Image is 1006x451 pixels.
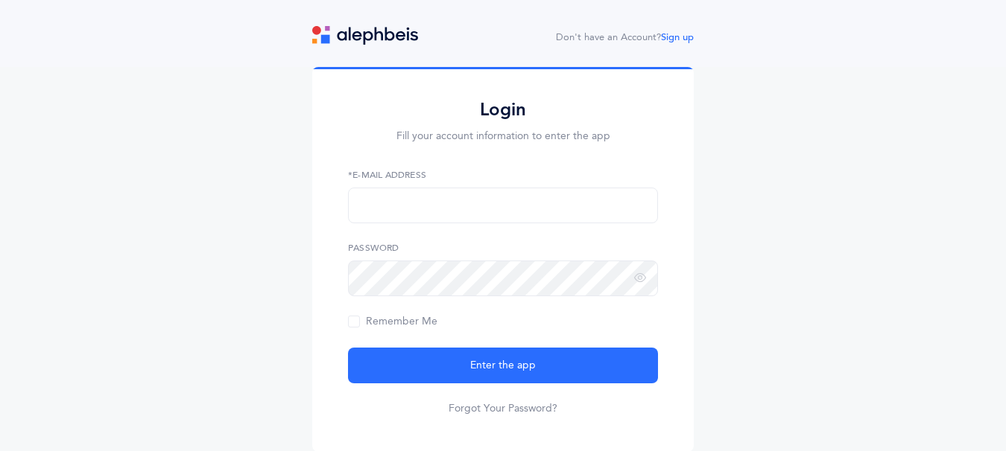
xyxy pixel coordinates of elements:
[556,31,694,45] div: Don't have an Account?
[661,32,694,42] a: Sign up
[348,168,658,182] label: *E-Mail Address
[348,98,658,121] h2: Login
[449,401,557,416] a: Forgot Your Password?
[348,129,658,144] p: Fill your account information to enter the app
[348,348,658,383] button: Enter the app
[312,26,418,45] img: logo.svg
[470,358,536,374] span: Enter the app
[348,316,437,327] span: Remember Me
[348,241,658,255] label: Password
